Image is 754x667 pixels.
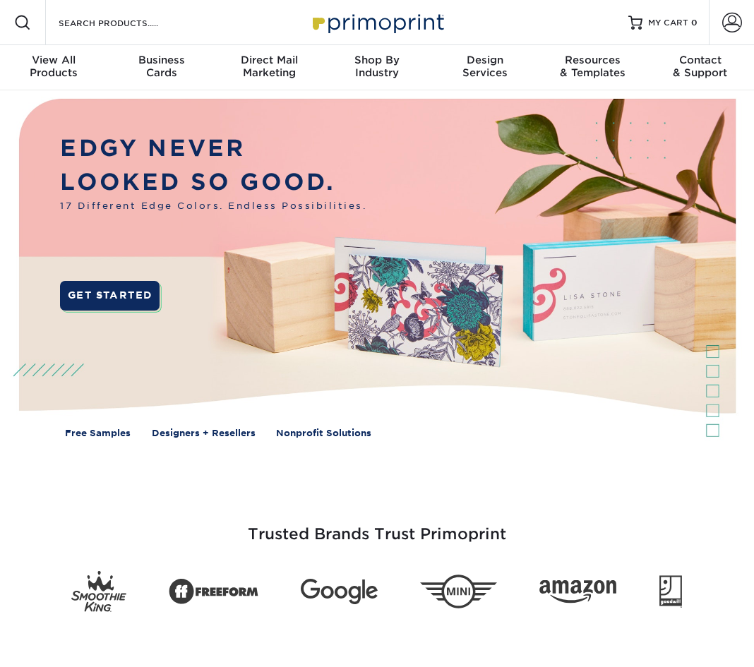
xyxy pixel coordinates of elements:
a: GET STARTED [60,281,160,311]
a: Direct MailMarketing [215,45,323,90]
p: EDGY NEVER [60,131,366,165]
span: Contact [646,54,754,66]
img: Goodwill [659,576,683,608]
span: Direct Mail [215,54,323,66]
a: Designers + Resellers [152,426,256,440]
a: Shop ByIndustry [323,45,431,90]
a: Nonprofit Solutions [276,426,371,440]
img: Mini [420,575,497,608]
span: Design [431,54,539,66]
span: Business [108,54,216,66]
span: Shop By [323,54,431,66]
div: & Templates [539,54,647,79]
h3: Trusted Brands Trust Primoprint [11,491,743,560]
a: BusinessCards [108,45,216,90]
span: 0 [691,18,698,28]
img: Amazon [539,580,616,603]
a: DesignServices [431,45,539,90]
div: Cards [108,54,216,79]
img: Google [301,579,378,605]
a: Resources& Templates [539,45,647,90]
img: Smoothie King [71,571,126,612]
div: Marketing [215,54,323,79]
div: Industry [323,54,431,79]
img: Freeform [169,572,258,611]
img: Primoprint [306,7,448,37]
div: & Support [646,54,754,79]
span: Resources [539,54,647,66]
span: 17 Different Edge Colors. Endless Possibilities. [60,199,366,212]
a: Free Samples [65,426,131,440]
span: MY CART [648,17,688,29]
input: SEARCH PRODUCTS..... [57,14,195,31]
a: Contact& Support [646,45,754,90]
div: Services [431,54,539,79]
p: LOOKED SO GOOD. [60,165,366,199]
